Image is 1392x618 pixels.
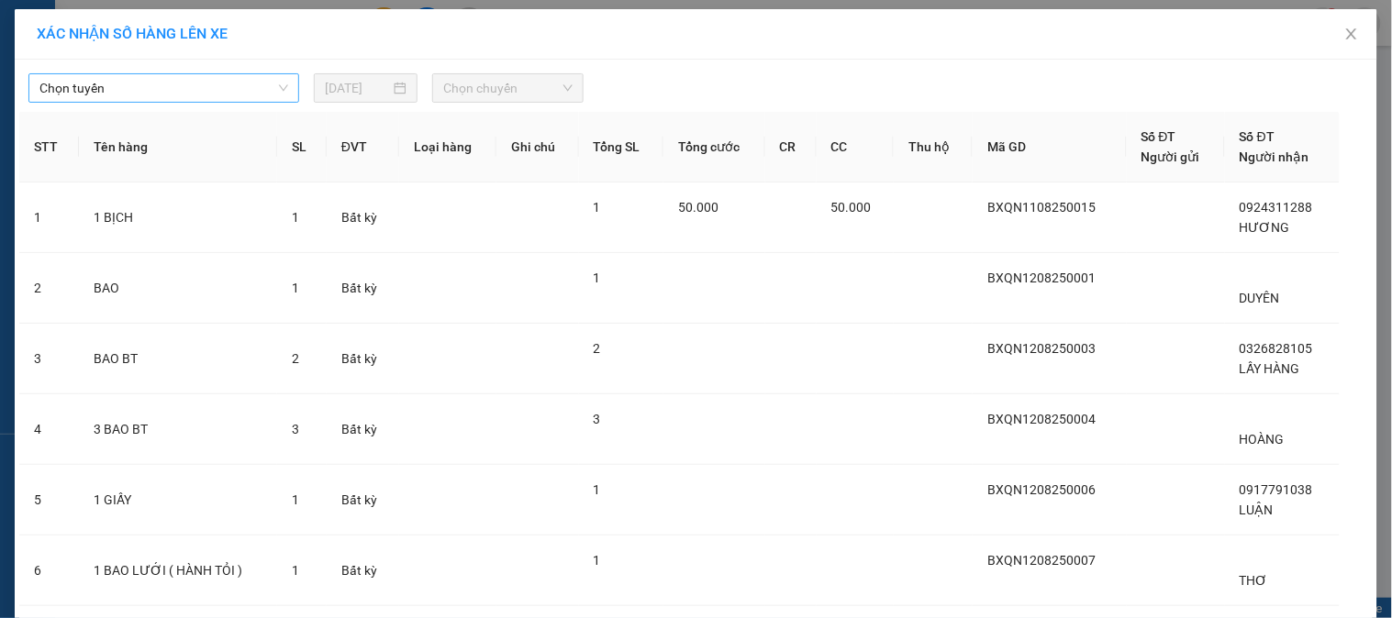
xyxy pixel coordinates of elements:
[1344,27,1359,41] span: close
[1240,220,1290,235] span: HƯƠNG
[37,25,228,42] span: XÁC NHẬN SỐ HÀNG LÊN XE
[327,394,399,465] td: Bất kỳ
[987,412,1096,426] span: BXQN1208250004
[292,281,299,295] span: 1
[987,341,1096,356] span: BXQN1208250003
[1240,573,1268,588] span: THƠ
[19,182,79,253] td: 1
[1240,129,1275,144] span: Số ĐT
[594,341,601,356] span: 2
[1240,361,1300,376] span: LẤY HÀNG
[19,324,79,394] td: 3
[1240,341,1313,356] span: 0326828105
[817,112,895,182] th: CC
[39,74,288,102] span: Chọn tuyến
[292,422,299,436] span: 3
[19,112,79,182] th: STT
[1240,482,1313,497] span: 0917791038
[1240,502,1274,517] span: LUẬN
[399,112,496,182] th: Loại hàng
[663,112,765,182] th: Tổng cước
[327,535,399,606] td: Bất kỳ
[79,324,278,394] td: BAO BT
[987,482,1096,497] span: BXQN1208250006
[292,210,299,225] span: 1
[19,394,79,465] td: 4
[1240,149,1309,164] span: Người nhận
[1240,291,1280,305] span: DUYÊN
[1141,129,1176,144] span: Số ĐT
[327,324,399,394] td: Bất kỳ
[327,182,399,253] td: Bất kỳ
[79,253,278,324] td: BAO
[987,270,1096,285] span: BXQN1208250001
[1326,9,1377,61] button: Close
[79,465,278,535] td: 1 GIẤY
[765,112,817,182] th: CR
[987,200,1096,215] span: BXQN1108250015
[325,78,390,98] input: 12/08/2025
[19,253,79,324] td: 2
[292,351,299,366] span: 2
[1240,432,1285,447] span: HOÀNG
[79,182,278,253] td: 1 BỊCH
[987,553,1096,568] span: BXQN1208250007
[19,465,79,535] td: 5
[831,200,872,215] span: 50.000
[678,200,718,215] span: 50.000
[594,412,601,426] span: 3
[579,112,664,182] th: Tổng SL
[19,535,79,606] td: 6
[1141,149,1200,164] span: Người gửi
[594,270,601,285] span: 1
[292,563,299,578] span: 1
[594,482,601,497] span: 1
[496,112,578,182] th: Ghi chú
[594,553,601,568] span: 1
[973,112,1126,182] th: Mã GD
[327,112,399,182] th: ĐVT
[79,394,278,465] td: 3 BAO BT
[594,200,601,215] span: 1
[277,112,327,182] th: SL
[79,112,278,182] th: Tên hàng
[79,535,278,606] td: 1 BAO LƯỚI ( HÀNH TỎI )
[327,253,399,324] td: Bất kỳ
[1240,200,1313,215] span: 0924311288
[292,492,299,507] span: 1
[443,74,573,102] span: Chọn chuyến
[894,112,973,182] th: Thu hộ
[327,465,399,535] td: Bất kỳ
